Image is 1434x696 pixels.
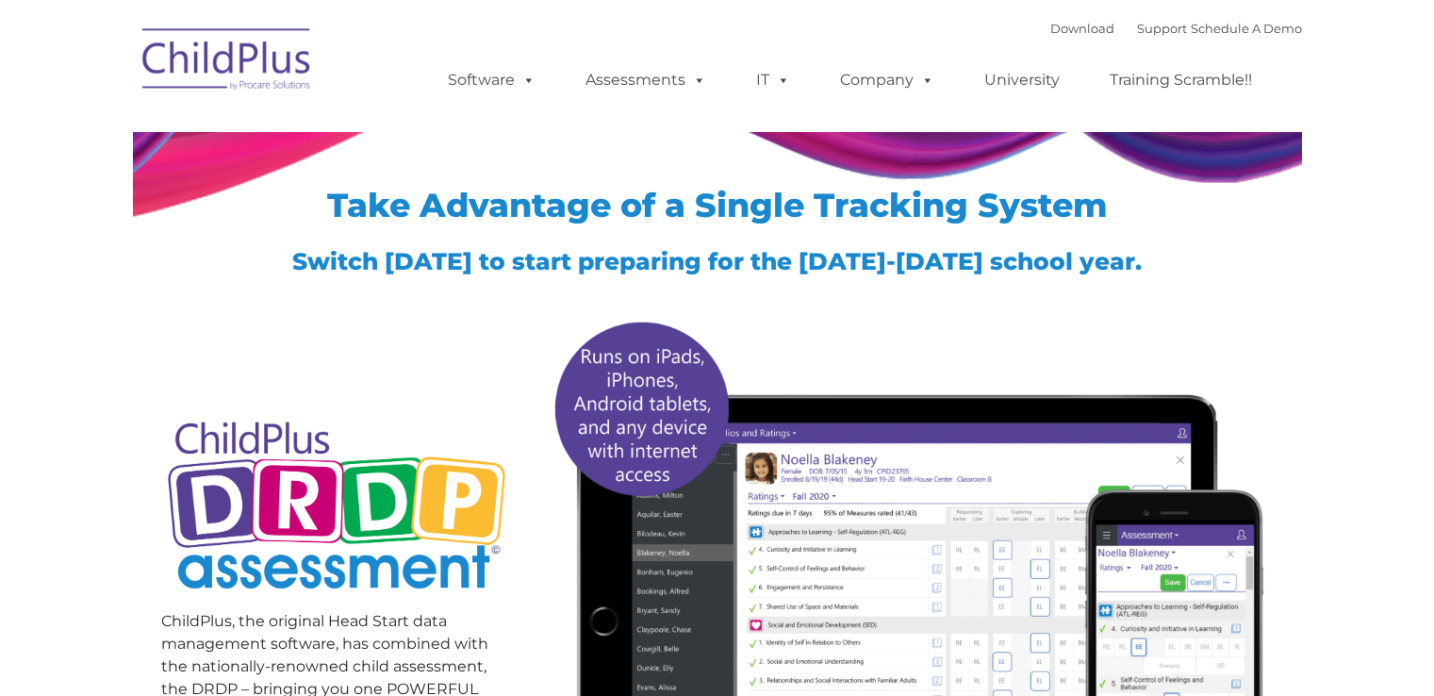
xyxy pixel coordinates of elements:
[1050,21,1114,36] a: Download
[1137,21,1187,36] a: Support
[821,61,953,99] a: Company
[161,401,513,615] img: Copyright - DRDP Logo
[1191,21,1302,36] a: Schedule A Demo
[567,61,725,99] a: Assessments
[327,185,1108,225] span: Take Advantage of a Single Tracking System
[429,61,554,99] a: Software
[965,61,1079,99] a: University
[292,247,1142,275] span: Switch [DATE] to start preparing for the [DATE]-[DATE] school year.
[1050,21,1302,36] font: |
[133,15,321,109] img: ChildPlus by Procare Solutions
[1091,61,1271,99] a: Training Scramble!!
[737,61,809,99] a: IT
